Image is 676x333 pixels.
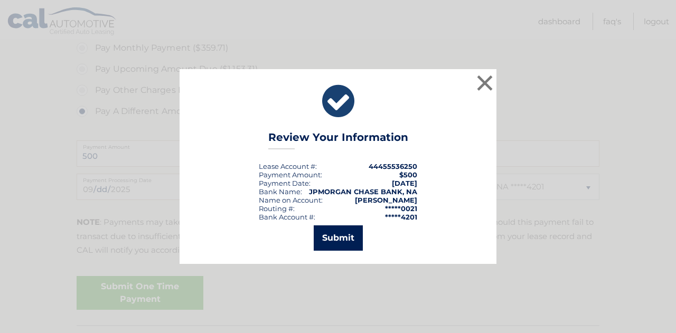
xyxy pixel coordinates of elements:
div: Lease Account #: [259,162,317,170]
h3: Review Your Information [268,131,408,149]
div: Name on Account: [259,196,323,204]
strong: [PERSON_NAME] [355,196,417,204]
button: Submit [314,225,363,251]
div: Payment Amount: [259,170,322,179]
button: × [474,72,495,93]
div: : [259,179,311,187]
div: Bank Name: [259,187,302,196]
span: $500 [399,170,417,179]
strong: 44455536250 [369,162,417,170]
div: Bank Account #: [259,213,315,221]
strong: JPMORGAN CHASE BANK, NA [309,187,417,196]
div: Routing #: [259,204,295,213]
span: Payment Date [259,179,309,187]
span: [DATE] [392,179,417,187]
